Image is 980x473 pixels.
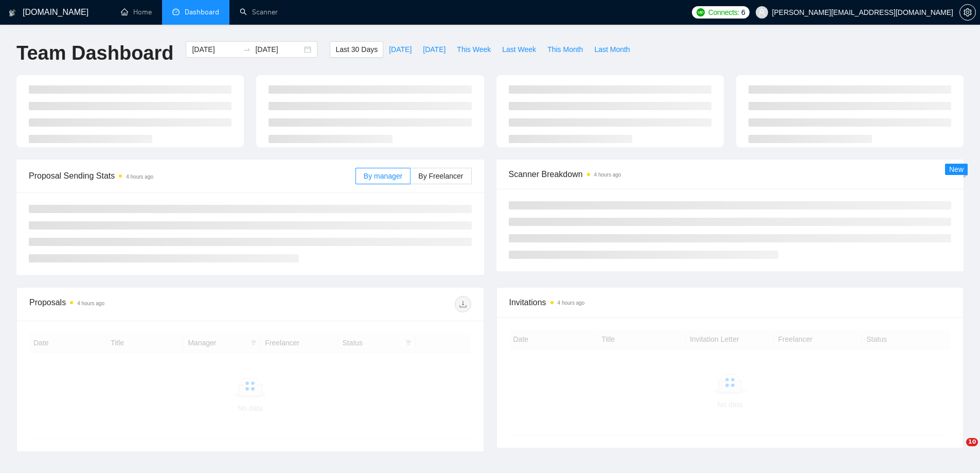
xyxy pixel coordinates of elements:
span: Last 30 Days [335,44,378,55]
span: [DATE] [423,44,446,55]
time: 4 hours ago [558,300,585,306]
img: upwork-logo.png [697,8,705,16]
button: This Week [451,41,496,58]
span: By manager [364,172,402,180]
time: 4 hours ago [594,172,621,178]
span: to [243,45,251,54]
span: user [758,9,765,16]
h1: Team Dashboard [16,41,173,65]
span: New [949,165,964,173]
span: Last Month [594,44,630,55]
span: Invitations [509,296,951,309]
button: Last Week [496,41,542,58]
button: [DATE] [383,41,417,58]
div: Proposals [29,296,250,312]
button: setting [959,4,976,21]
time: 4 hours ago [77,301,104,306]
span: setting [960,8,975,16]
span: By Freelancer [418,172,463,180]
button: Last 30 Days [330,41,383,58]
span: Dashboard [185,8,219,16]
span: 6 [741,7,745,18]
input: End date [255,44,302,55]
iframe: Intercom live chat [945,438,970,463]
span: This Week [457,44,491,55]
span: 10 [966,438,978,446]
a: searchScanner [240,8,278,16]
a: homeHome [121,8,152,16]
span: Last Week [502,44,536,55]
span: This Month [547,44,583,55]
input: Start date [192,44,239,55]
button: Last Month [589,41,635,58]
img: logo [9,5,16,21]
a: setting [959,8,976,16]
span: dashboard [172,8,180,15]
span: swap-right [243,45,251,54]
span: Proposal Sending Stats [29,169,355,182]
span: Scanner Breakdown [509,168,952,181]
time: 4 hours ago [126,174,153,180]
span: [DATE] [389,44,412,55]
button: [DATE] [417,41,451,58]
button: This Month [542,41,589,58]
span: Connects: [708,7,739,18]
